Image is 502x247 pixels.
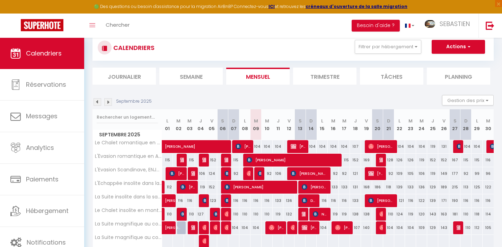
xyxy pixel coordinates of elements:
[350,167,361,180] div: 121
[165,136,261,150] span: [PERSON_NAME]
[405,109,416,140] th: 23
[302,180,328,194] span: [PERSON_NAME]
[239,194,250,207] div: 116
[431,118,434,124] abbr: J
[228,208,239,221] div: 110
[449,109,460,140] th: 27
[427,208,438,221] div: 143
[213,207,217,221] span: [PERSON_NAME]
[368,140,394,153] span: [PERSON_NAME]
[405,154,416,167] div: 126
[262,208,273,221] div: 110
[195,181,206,194] div: 119
[195,109,206,140] th: 04
[361,208,372,221] div: 138
[440,19,470,28] span: SEBASTIEN
[94,194,163,199] span: La Suite insolite dans la savane, ENJOY YOUR LIFE
[416,167,427,180] div: 106
[383,109,394,140] th: 21
[288,118,291,124] abbr: V
[306,140,317,153] div: 104
[206,181,217,194] div: 152
[486,21,494,30] img: logout
[416,154,427,167] div: 119
[162,140,173,153] a: [PERSON_NAME]
[317,194,328,207] div: 116
[339,208,350,221] div: 119
[302,221,317,234] span: [PERSON_NAME]
[224,180,295,194] span: [PERSON_NAME]
[97,111,158,123] input: Rechercher un logement...
[26,206,69,215] span: Hébergement
[213,221,217,234] span: [PERSON_NAME]
[184,109,195,140] th: 03
[206,167,217,180] div: 124
[398,118,400,124] abbr: L
[486,118,490,124] abbr: M
[228,109,239,140] th: 07
[394,109,405,140] th: 22
[228,221,239,234] div: 104
[162,208,173,221] div: 110
[449,181,460,194] div: 215
[94,167,163,172] span: L'Evasion Scandinave, ENJOY YOUR LIFE
[472,109,483,140] th: 29
[335,221,350,234] span: [PERSON_NAME]
[250,221,262,234] div: 104
[206,194,217,207] div: 123
[449,154,460,167] div: 167
[460,221,472,234] div: 110
[26,175,59,184] span: Paiements
[100,14,135,38] a: Chercher
[273,140,284,153] div: 104
[361,109,372,140] th: 19
[328,140,339,153] div: 104
[483,154,494,167] div: 116
[221,118,224,124] abbr: S
[206,109,217,140] th: 05
[106,21,130,28] span: Chercher
[191,221,195,234] span: [PERSON_NAME]
[26,49,62,58] span: Calendriers
[226,68,290,85] li: Mensuel
[317,221,328,234] div: 104
[432,40,485,54] button: Actions
[350,181,361,194] div: 131
[328,208,339,221] div: 119
[262,167,273,180] div: 92
[165,190,181,204] span: [PERSON_NAME]
[293,68,356,85] li: Trimestre
[460,167,472,180] div: 92
[342,118,346,124] abbr: M
[483,194,494,207] div: 116
[239,221,250,234] div: 104
[273,109,284,140] th: 11
[383,154,394,167] div: 128
[361,181,372,194] div: 168
[472,167,483,180] div: 99
[162,109,173,140] th: 01
[228,167,239,180] div: 92
[457,140,460,153] span: [PERSON_NAME]
[250,109,262,140] th: 09
[228,154,239,167] div: 115
[416,194,427,207] div: 122
[416,181,427,194] div: 136
[383,208,394,221] div: 110
[394,167,405,180] div: 109
[483,167,494,180] div: 96
[306,3,407,9] a: créneaux d'ouverture de la salle migration
[383,167,394,180] div: 92
[472,140,483,153] div: 104
[180,153,184,167] span: Booking #133401
[268,3,275,9] a: ICI
[328,167,339,180] div: 92
[442,95,494,105] button: Gestion des prix
[394,140,405,153] div: 104
[394,194,405,207] div: 121
[416,221,427,234] div: 109
[483,208,494,221] div: 114
[427,154,438,167] div: 152
[217,109,228,140] th: 06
